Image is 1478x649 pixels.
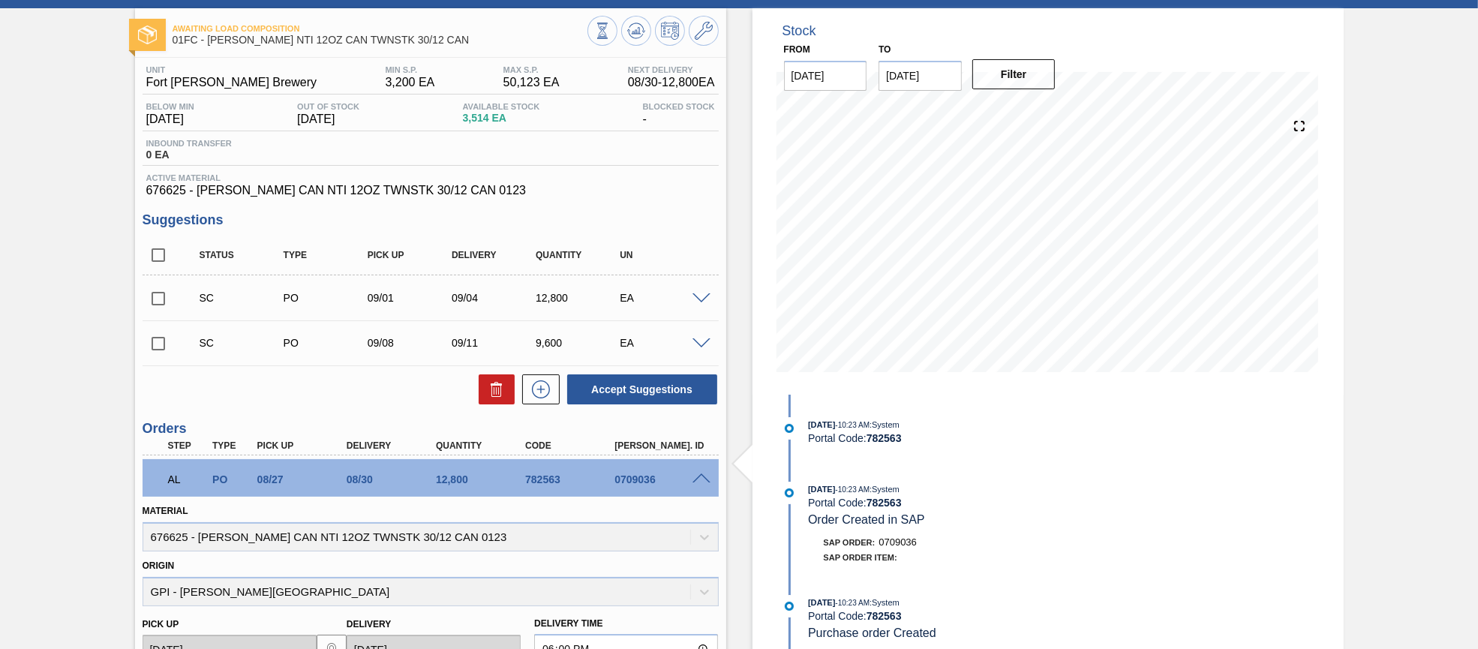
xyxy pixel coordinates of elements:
[146,149,232,161] span: 0 EA
[643,102,715,111] span: Blocked Stock
[836,421,870,429] span: - 10:23 AM
[867,432,902,444] strong: 782563
[808,432,1164,444] div: Portal Code:
[280,250,374,260] div: Type
[471,374,515,404] div: Delete Suggestions
[143,619,179,629] label: Pick up
[532,292,626,304] div: 12,800
[297,102,359,111] span: Out Of Stock
[146,184,715,197] span: 676625 - [PERSON_NAME] CAN NTI 12OZ TWNSTK 30/12 CAN 0123
[824,553,897,562] span: SAP Order Item:
[364,250,458,260] div: Pick up
[254,473,354,485] div: 08/27/2025
[521,473,622,485] div: 782563
[448,292,542,304] div: 09/04/2025
[879,536,917,548] span: 0709036
[196,292,290,304] div: Suggestion Created
[146,173,715,182] span: Active Material
[628,65,715,74] span: Next Delivery
[143,421,719,437] h3: Orders
[463,113,540,124] span: 3,514 EA
[808,513,925,526] span: Order Created in SAP
[196,337,290,349] div: Suggestion Created
[567,374,717,404] button: Accept Suggestions
[343,473,443,485] div: 08/30/2025
[824,538,876,547] span: SAP Order:
[463,102,540,111] span: Available Stock
[385,65,434,74] span: MIN S.P.
[587,16,617,46] button: Stocks Overview
[867,497,902,509] strong: 782563
[870,485,900,494] span: : System
[879,44,891,55] label: to
[808,598,835,607] span: [DATE]
[870,420,900,429] span: : System
[521,440,622,451] div: Code
[209,440,255,451] div: Type
[432,440,533,451] div: Quantity
[343,440,443,451] div: Delivery
[532,250,626,260] div: Quantity
[621,16,651,46] button: Update Chart
[503,76,560,89] span: 50,123 EA
[297,113,359,126] span: [DATE]
[164,463,211,496] div: Awaiting Load Composition
[146,139,232,148] span: Inbound Transfer
[879,61,962,91] input: mm/dd/yyyy
[560,373,719,406] div: Accept Suggestions
[254,440,354,451] div: Pick up
[785,424,794,433] img: atual
[173,24,587,33] span: Awaiting Load Composition
[146,76,317,89] span: Fort [PERSON_NAME] Brewery
[164,440,211,451] div: Step
[808,626,936,639] span: Purchase order Created
[785,488,794,497] img: atual
[364,337,458,349] div: 09/08/2025
[808,420,835,429] span: [DATE]
[616,292,710,304] div: EA
[611,473,711,485] div: 0709036
[784,61,867,91] input: mm/dd/yyyy
[503,65,560,74] span: MAX S.P.
[628,76,715,89] span: 08/30 - 12,800 EA
[616,337,710,349] div: EA
[280,292,374,304] div: Purchase order
[432,473,533,485] div: 12,800
[867,610,902,622] strong: 782563
[639,102,719,126] div: -
[534,613,718,635] label: Delivery Time
[870,598,900,607] span: : System
[808,485,835,494] span: [DATE]
[785,602,794,611] img: atual
[532,337,626,349] div: 9,600
[783,23,816,39] div: Stock
[280,337,374,349] div: Purchase order
[143,212,719,228] h3: Suggestions
[515,374,560,404] div: New suggestion
[611,440,711,451] div: [PERSON_NAME]. ID
[173,35,587,46] span: 01FC - CARR NTI 12OZ CAN TWNSTK 30/12 CAN
[143,560,175,571] label: Origin
[168,473,207,485] p: AL
[616,250,710,260] div: UN
[689,16,719,46] button: Go to Master Data / General
[448,250,542,260] div: Delivery
[808,497,1164,509] div: Portal Code:
[364,292,458,304] div: 09/01/2025
[146,113,194,126] span: [DATE]
[784,44,810,55] label: From
[146,102,194,111] span: Below Min
[196,250,290,260] div: Status
[143,506,188,516] label: Material
[836,599,870,607] span: - 10:23 AM
[347,619,392,629] label: Delivery
[972,59,1056,89] button: Filter
[385,76,434,89] span: 3,200 EA
[138,26,157,44] img: Ícone
[655,16,685,46] button: Schedule Inventory
[209,473,255,485] div: Purchase order
[808,610,1164,622] div: Portal Code:
[448,337,542,349] div: 09/11/2025
[836,485,870,494] span: - 10:23 AM
[146,65,317,74] span: Unit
